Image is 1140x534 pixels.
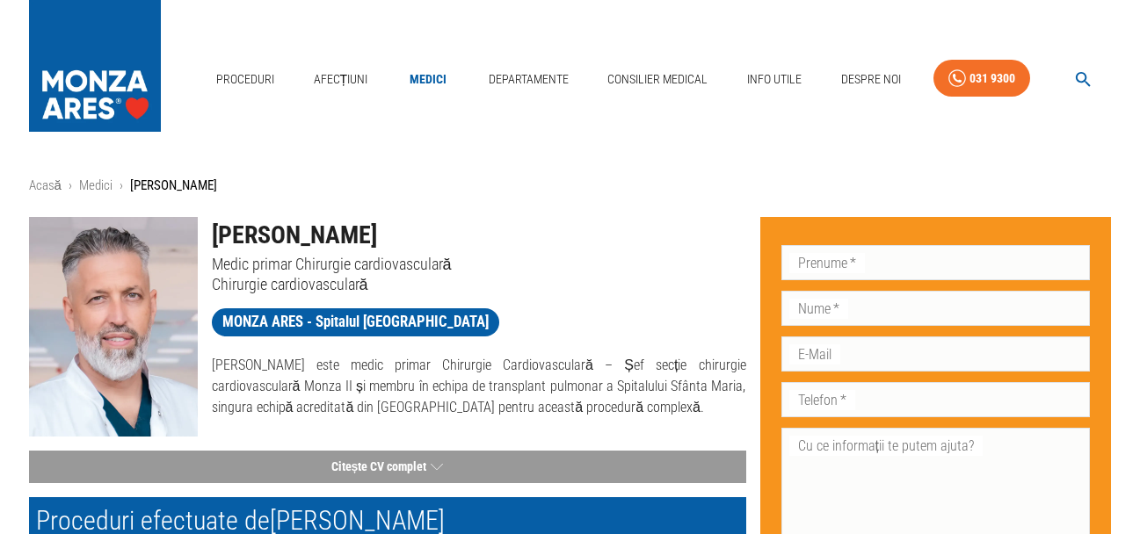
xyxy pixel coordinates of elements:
[969,68,1015,90] div: 031 9300
[307,61,375,97] a: Afecțiuni
[130,176,217,196] p: [PERSON_NAME]
[29,451,746,483] button: Citește CV complet
[933,60,1030,97] a: 031 9300
[29,177,62,193] a: Acasă
[482,61,576,97] a: Departamente
[212,308,499,336] a: MONZA ARES - Spitalul [GEOGRAPHIC_DATA]
[740,61,809,97] a: Info Utile
[212,355,746,418] p: [PERSON_NAME] este medic primar Chirurgie Cardiovasculară – Șef secție chirurgie cardiovasculară ...
[120,176,123,196] li: ›
[400,61,456,97] a: Medici
[212,217,746,254] h1: [PERSON_NAME]
[79,177,113,193] a: Medici
[600,61,715,97] a: Consilier Medical
[212,274,746,294] p: Chirurgie cardiovasculară
[29,176,1112,196] nav: breadcrumb
[212,254,746,274] p: Medic primar Chirurgie cardiovasculară
[29,217,198,437] img: Dr. Stanislav Rurac
[69,176,72,196] li: ›
[212,311,499,333] span: MONZA ARES - Spitalul [GEOGRAPHIC_DATA]
[209,61,281,97] a: Proceduri
[834,61,908,97] a: Despre Noi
